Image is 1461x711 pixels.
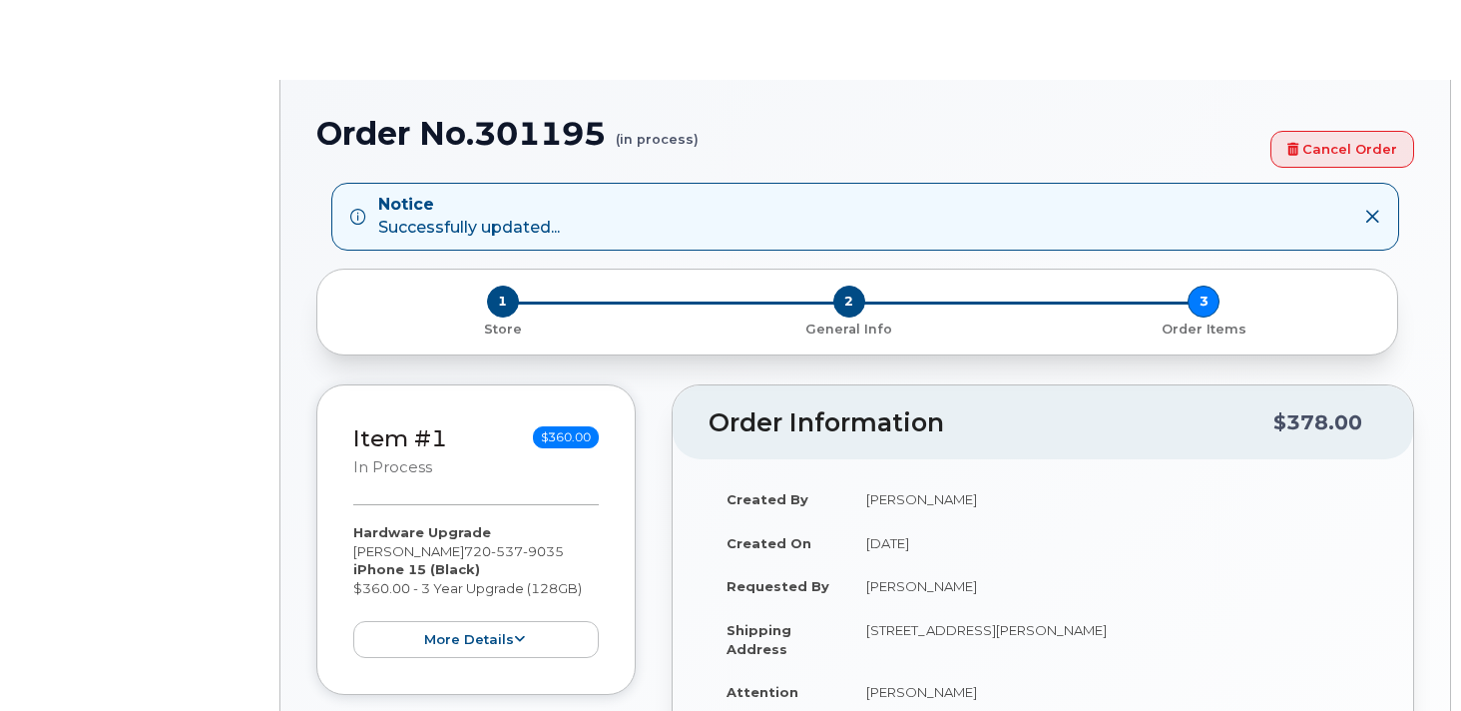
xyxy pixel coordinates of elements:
[727,491,808,507] strong: Created By
[672,318,1026,339] a: 2 General Info
[833,286,865,318] span: 2
[1270,131,1414,168] a: Cancel Order
[848,608,1377,670] td: [STREET_ADDRESS][PERSON_NAME]
[464,543,564,559] span: 720
[727,535,811,551] strong: Created On
[680,321,1018,339] p: General Info
[316,116,1260,151] h1: Order No.301195
[353,523,599,658] div: [PERSON_NAME] $360.00 - 3 Year Upgrade (128GB)
[727,578,829,594] strong: Requested By
[523,543,564,559] span: 9035
[353,424,447,452] a: Item #1
[848,564,1377,608] td: [PERSON_NAME]
[353,458,432,476] small: in process
[709,409,1273,437] h2: Order Information
[353,621,599,658] button: more details
[848,477,1377,521] td: [PERSON_NAME]
[353,524,491,540] strong: Hardware Upgrade
[378,194,560,240] div: Successfully updated...
[353,561,480,577] strong: iPhone 15 (Black)
[1273,403,1362,441] div: $378.00
[533,426,599,448] span: $360.00
[616,116,699,147] small: (in process)
[727,684,798,700] strong: Attention
[378,194,560,217] strong: Notice
[848,521,1377,565] td: [DATE]
[727,622,791,657] strong: Shipping Address
[341,321,664,339] p: Store
[491,543,523,559] span: 537
[487,286,519,318] span: 1
[333,318,672,339] a: 1 Store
